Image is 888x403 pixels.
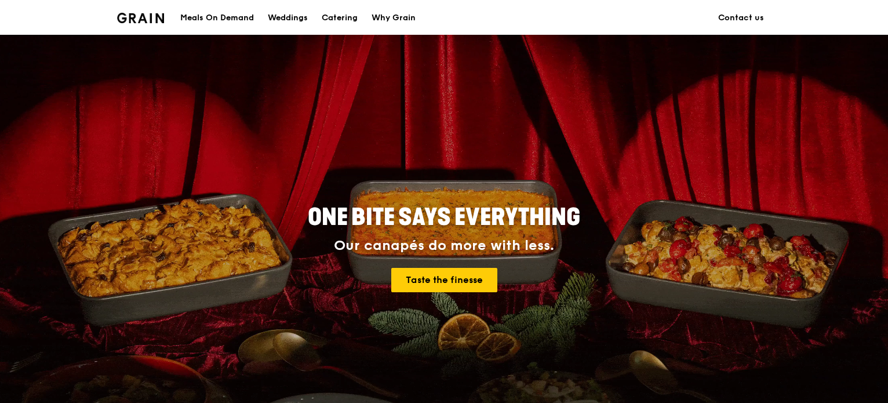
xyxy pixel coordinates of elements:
[372,1,416,35] div: Why Grain
[117,13,164,23] img: Grain
[180,1,254,35] div: Meals On Demand
[391,268,497,292] a: Taste the finesse
[235,238,653,254] div: Our canapés do more with less.
[315,1,365,35] a: Catering
[322,1,358,35] div: Catering
[711,1,771,35] a: Contact us
[268,1,308,35] div: Weddings
[308,204,580,231] span: ONE BITE SAYS EVERYTHING
[365,1,423,35] a: Why Grain
[261,1,315,35] a: Weddings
